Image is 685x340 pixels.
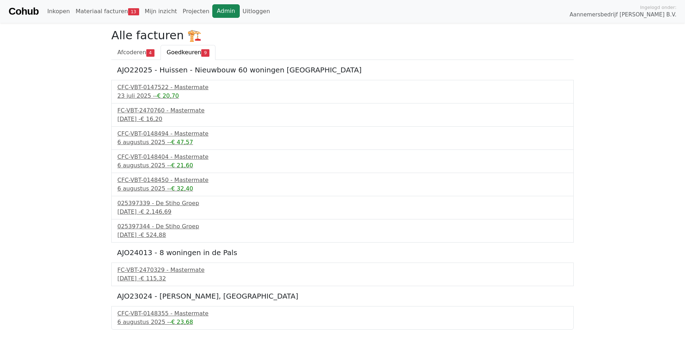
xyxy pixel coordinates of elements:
[117,266,568,274] div: FC-VBT-2470329 - Mastermate
[117,266,568,283] a: FC-VBT-2470329 - Mastermate[DATE] -€ 115,32
[117,153,568,161] div: CFC-VBT-0148404 - Mastermate
[117,138,568,147] div: 6 augustus 2025 -
[117,66,568,74] h5: AJO22025 - Huissen - Nieuwbouw 60 woningen [GEOGRAPHIC_DATA]
[141,275,166,282] span: € 115,32
[117,49,146,56] span: Afcoderen
[117,248,568,257] h5: AJO24013 - 8 woningen in de Pals
[141,208,172,215] span: € 2.146,69
[117,161,568,170] div: 6 augustus 2025 -
[9,3,39,20] a: Cohub
[111,29,574,42] h2: Alle facturen 🏗️
[117,208,568,216] div: [DATE] -
[117,199,568,208] div: 025397339 - De Stiho Groep
[117,92,568,100] div: 23 juli 2025 -
[117,176,568,193] a: CFC-VBT-0148450 - Mastermate6 augustus 2025 --€ 32,40
[212,4,240,18] a: Admin
[117,153,568,170] a: CFC-VBT-0148404 - Mastermate6 augustus 2025 --€ 21,60
[117,292,568,300] h5: AJO23024 - [PERSON_NAME], [GEOGRAPHIC_DATA]
[117,309,568,318] div: CFC-VBT-0148355 - Mastermate
[169,319,193,325] span: -€ 23,68
[117,222,568,239] a: 025397344 - De Stiho Groep[DATE] -€ 524,88
[155,92,179,99] span: -€ 20,70
[117,106,568,123] a: FC-VBT-2470760 - Mastermate[DATE] -€ 16,20
[117,130,568,147] a: CFC-VBT-0148494 - Mastermate6 augustus 2025 --€ 47,57
[117,115,568,123] div: [DATE] -
[201,49,209,56] span: 9
[569,11,676,19] span: Aannemersbedrijf [PERSON_NAME] B.V.
[117,130,568,138] div: CFC-VBT-0148494 - Mastermate
[117,184,568,193] div: 6 augustus 2025 -
[117,309,568,326] a: CFC-VBT-0148355 - Mastermate6 augustus 2025 --€ 23,68
[146,49,154,56] span: 4
[142,4,180,19] a: Mijn inzicht
[117,222,568,231] div: 025397344 - De Stiho Groep
[117,176,568,184] div: CFC-VBT-0148450 - Mastermate
[640,4,676,11] span: Ingelogd onder:
[117,199,568,216] a: 025397339 - De Stiho Groep[DATE] -€ 2.146,69
[161,45,215,60] a: Goedkeuren9
[169,162,193,169] span: -€ 21,60
[117,274,568,283] div: [DATE] -
[44,4,72,19] a: Inkopen
[240,4,273,19] a: Uitloggen
[117,83,568,92] div: CFC-VBT-0147522 - Mastermate
[117,83,568,100] a: CFC-VBT-0147522 - Mastermate23 juli 2025 --€ 20,70
[169,139,193,146] span: -€ 47,57
[141,116,162,122] span: € 16,20
[117,231,568,239] div: [DATE] -
[141,232,166,238] span: € 524,88
[180,4,212,19] a: Projecten
[167,49,201,56] span: Goedkeuren
[117,318,568,326] div: 6 augustus 2025 -
[73,4,142,19] a: Materiaal facturen13
[128,8,139,15] span: 13
[111,45,161,60] a: Afcoderen4
[169,185,193,192] span: -€ 32,40
[117,106,568,115] div: FC-VBT-2470760 - Mastermate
